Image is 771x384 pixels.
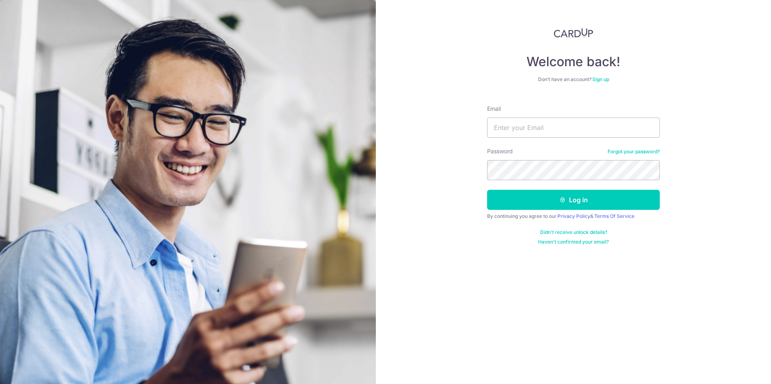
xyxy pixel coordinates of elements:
[487,190,660,210] button: Log in
[594,213,634,219] a: Terms Of Service
[487,54,660,70] h4: Welcome back!
[538,239,609,245] a: Haven't confirmed your email?
[557,213,590,219] a: Privacy Policy
[487,76,660,83] div: Don’t have an account?
[554,28,593,38] img: CardUp Logo
[487,213,660,219] div: By continuing you agree to our &
[592,76,609,82] a: Sign up
[540,229,607,236] a: Didn't receive unlock details?
[487,105,501,113] label: Email
[487,147,513,155] label: Password
[487,118,660,138] input: Enter your Email
[608,148,660,155] a: Forgot your password?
